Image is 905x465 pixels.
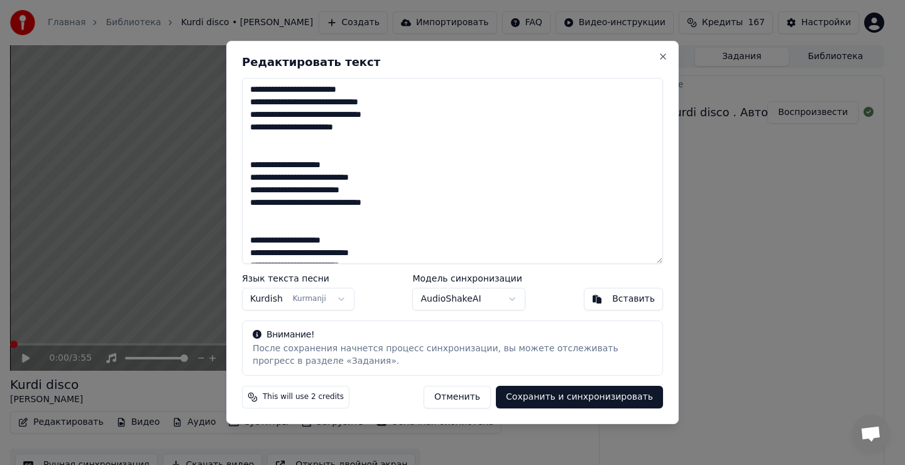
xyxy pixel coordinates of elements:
h2: Редактировать текст [242,57,663,68]
button: Сохранить и синхронизировать [496,386,663,408]
div: Вставить [612,293,655,305]
div: Внимание! [253,329,652,341]
span: This will use 2 credits [263,392,344,402]
button: Вставить [584,288,663,310]
div: После сохранения начнется процесс синхронизации, вы можете отслеживать прогресс в разделе «Задания». [253,342,652,368]
button: Отменить [424,386,491,408]
label: Модель синхронизации [412,274,525,283]
label: Язык текста песни [242,274,354,283]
